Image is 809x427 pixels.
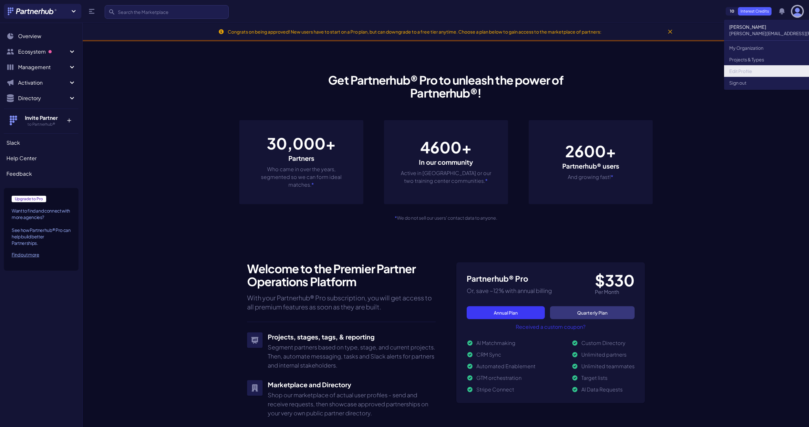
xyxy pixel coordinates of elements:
[20,114,62,122] h4: Invite Partner
[550,306,635,319] a: Quarterly Plan
[4,92,78,105] button: Directory
[562,161,619,171] h3: Partnerhub® users
[581,340,626,346] span: Custom Directory
[18,94,68,102] span: Directory
[726,7,772,16] a: 10Interest Credits
[562,173,619,181] p: And growing fast!
[4,61,78,74] button: Management
[228,28,601,35] div: Congrats on being approved! New users have to start on a Pro plan, but can downgrade to a free ti...
[476,340,515,346] span: AI Matchmaking
[322,74,570,99] h2: Get Partnerhub® Pro to unleash the power of Partnerhub®!
[20,122,62,127] h5: to Partnerhub®
[4,45,78,58] button: Ecosystem
[255,136,348,151] p: 30,000+
[12,196,46,202] span: Upgrade to Pro
[4,152,78,165] a: Help Center
[476,351,501,358] span: CRM Sync
[268,343,436,370] p: Segment partners based on type, stage, and current projects. Then, automate messaging, tasks and ...
[18,79,68,87] span: Activation
[268,332,436,341] h3: Projects, stages, tags, & reporting
[62,114,76,124] p: +
[581,363,635,370] span: Unlimited teammates
[6,139,20,147] span: Slack
[12,207,71,246] p: Want to find and connect with more agencies? See how Partnerhub® Pro can help build better Partne...
[255,154,348,163] h3: Partners
[581,375,607,381] span: Target lists
[4,188,78,271] a: Upgrade to Pro Want to find and connect with more agencies?See how Partnerhub® Pro can help build...
[467,323,635,331] a: Received a custom coupon?
[239,214,653,221] p: We do not sell our users' contact data to anyone.
[581,351,627,358] span: Unlimited partners
[6,170,32,178] span: Feedback
[467,286,552,295] p: Or, save ~12% with annual billing
[665,26,675,37] button: Close
[4,30,78,43] a: Overview
[399,158,493,167] h3: In our community
[467,273,528,284] h3: Partnerhub® Pro
[12,251,71,258] div: Find out more
[18,32,41,40] span: Overview
[792,6,803,16] img: user photo
[18,63,68,71] span: Management
[476,375,522,381] span: GTM orchestration
[247,293,436,311] p: With your Partnerhub® Pro subscription, you will get access to all premium features as soon as th...
[4,136,78,149] a: Slack
[581,386,623,393] span: AI Data Requests
[595,288,619,295] span: Per Month
[8,7,57,15] img: Partnerhub® Logo
[4,167,78,180] a: Feedback
[268,391,436,418] p: Shop our marketplace of actual user profiles - send and receive requests, then showcase approved ...
[6,154,36,162] span: Help Center
[268,380,436,389] h3: Marketplace and Directory
[247,262,436,288] h2: Welcome to the Premier Partner Operations Platform
[476,386,514,393] span: Stripe Connect
[4,76,78,89] button: Activation
[467,306,545,319] a: Annual Plan
[738,7,772,16] p: Interest Credits
[18,48,68,56] span: Ecosystem
[726,7,738,15] span: 10
[4,109,78,132] button: Invite Partner to Partnerhub® +
[255,165,348,189] p: Who came in over the years, segmented so we can form ideal matches.
[562,143,619,159] p: 2600+
[476,363,535,370] span: Automated Enablement
[105,5,229,19] input: Search the Marketplace
[399,140,493,155] p: 4600+
[399,169,493,185] p: Active in [GEOGRAPHIC_DATA] or our two training center communities.
[595,273,635,288] div: $330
